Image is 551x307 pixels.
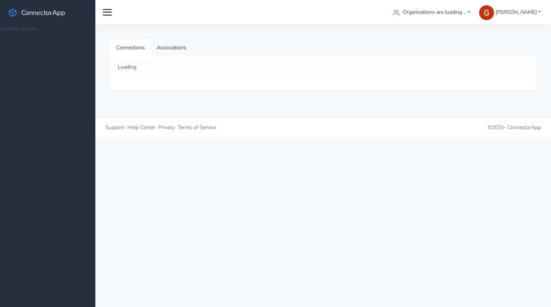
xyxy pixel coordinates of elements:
[495,9,537,16] span: [PERSON_NAME]
[158,124,175,131] span: Privacy
[507,124,541,131] span: ConnectorApp
[151,39,192,56] a: Associations
[127,124,155,131] span: Help Center
[105,124,124,131] span: Support
[21,8,65,17] span: ConnectorApp
[329,123,541,131] p: © 2025 -
[178,124,216,131] span: Terms of Service
[390,5,474,19] a: Organizations are loading ...
[479,5,494,20] img: Greg Clemmons
[476,5,544,19] a: [PERSON_NAME]
[403,9,467,16] span: Organizations are loading ...
[118,63,529,71] div: Loading
[110,39,151,56] a: Connections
